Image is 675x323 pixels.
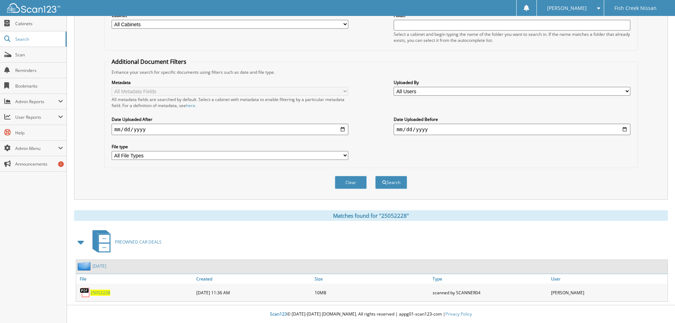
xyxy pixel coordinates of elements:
div: Select a cabinet and begin typing the name of the folder you want to search in. If the name match... [394,31,630,43]
div: scanned by SCANNER04 [431,285,549,300]
span: Fish Creek Nissan [614,6,657,10]
span: Announcements [15,161,63,167]
a: 25052228 [90,290,110,296]
img: scan123-logo-white.svg [7,3,60,13]
a: File [76,274,195,284]
a: PREOWNED CAR DEALS [88,228,162,256]
input: end [394,124,630,135]
a: Privacy Policy [445,311,472,317]
span: Admin Reports [15,99,58,105]
span: Search [15,36,62,42]
button: Clear [335,176,367,189]
span: Admin Menu [15,145,58,151]
label: Date Uploaded Before [394,116,630,122]
legend: Additional Document Filters [108,58,190,66]
button: Search [375,176,407,189]
label: Metadata [112,79,348,85]
a: Type [431,274,549,284]
span: Reminders [15,67,63,73]
label: Uploaded By [394,79,630,85]
div: [PERSON_NAME] [549,285,668,300]
span: Bookmarks [15,83,63,89]
div: © [DATE]-[DATE] [DOMAIN_NAME]. All rights reserved | appg01-scan123-com | [67,306,675,323]
div: Enhance your search for specific documents using filters such as date and file type. [108,69,634,75]
div: [DATE] 11:36 AM [195,285,313,300]
div: 1 [58,161,64,167]
span: PREOWNED CAR DEALS [115,239,162,245]
a: here [186,102,195,108]
span: [PERSON_NAME] [547,6,587,10]
a: User [549,274,668,284]
a: [DATE] [92,263,106,269]
div: 10MB [313,285,431,300]
div: All metadata fields are searched by default. Select a cabinet with metadata to enable filtering b... [112,96,348,108]
img: PDF.png [80,287,90,298]
a: Created [195,274,313,284]
div: Matches found for "25052228" [74,210,668,221]
span: Scan123 [270,311,287,317]
span: Scan [15,52,63,58]
span: Cabinets [15,21,63,27]
img: folder2.png [78,262,92,271]
input: start [112,124,348,135]
label: Date Uploaded After [112,116,348,122]
label: File type [112,144,348,150]
span: User Reports [15,114,58,120]
a: Size [313,274,431,284]
iframe: Chat Widget [640,289,675,323]
span: Help [15,130,63,136]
